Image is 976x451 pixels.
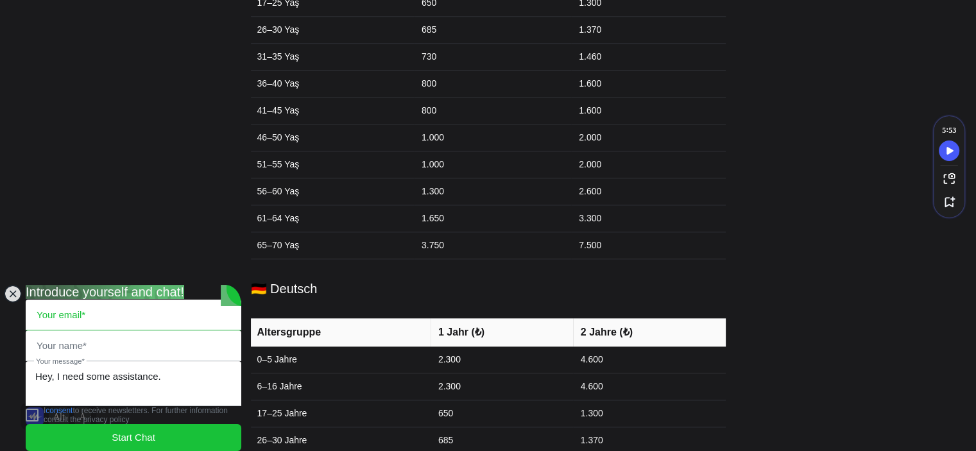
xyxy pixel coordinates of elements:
[251,232,414,259] td: 65–70 Yaş
[251,43,414,70] td: 31–35 Yaş
[251,124,414,151] td: 46–50 Yaş
[414,124,571,151] td: 1.000
[431,318,573,346] th: 1 Jahr (₺)
[414,151,571,178] td: 1.000
[414,70,571,97] td: 800
[251,151,414,178] td: 51–55 Yaş
[431,373,573,400] td: 2.300
[573,318,726,346] th: 2 Jahre (₺)
[251,278,726,299] p: 🇩🇪 Deutsch
[573,400,726,427] td: 1.300
[251,205,414,232] td: 61–64 Yaş
[251,318,431,346] th: Altersgruppe
[251,373,431,400] td: 6–16 Jahre
[431,346,573,373] td: 2.300
[571,178,725,205] td: 2.600
[414,43,571,70] td: 730
[414,178,571,205] td: 1.300
[46,406,73,415] a: consent
[571,205,725,232] td: 3.300
[251,400,431,427] td: 17–25 Jahre
[573,373,726,400] td: 4.600
[571,124,725,151] td: 2.000
[571,232,725,259] td: 7.500
[112,430,155,445] span: Start Chat
[251,70,414,97] td: 36–40 Yaş
[251,178,414,205] td: 56–60 Yaş
[571,16,725,43] td: 1.370
[414,205,571,232] td: 1.650
[414,16,571,43] td: 685
[414,97,571,124] td: 800
[571,70,725,97] td: 1.600
[251,16,414,43] td: 26–30 Yaş
[571,43,725,70] td: 1.460
[571,97,725,124] td: 1.600
[573,346,726,373] td: 4.600
[431,400,573,427] td: 650
[251,346,431,373] td: 0–5 Jahre
[414,232,571,259] td: 3.750
[251,97,414,124] td: 41–45 Yaş
[571,151,725,178] td: 2.000
[44,406,228,424] jdiv: I to receive newsletters. For further information consult the privacy policy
